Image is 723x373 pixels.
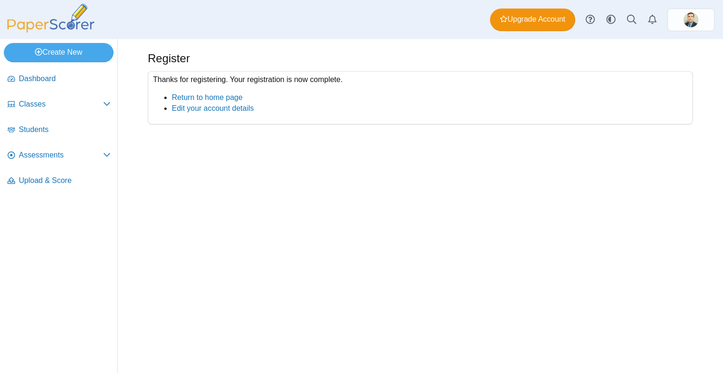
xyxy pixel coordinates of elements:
a: Upgrade Account [490,8,575,31]
a: Edit your account details [172,104,254,112]
span: Upgrade Account [500,14,565,25]
a: Students [4,119,114,141]
span: Students [19,124,111,135]
img: PaperScorer [4,4,98,33]
a: Create New [4,43,113,62]
span: Assessments [19,150,103,160]
a: ps.j6OAqAkzd5XGsS39 [667,8,715,31]
a: Assessments [4,144,114,167]
a: PaperScorer [4,26,98,34]
a: Alerts [642,9,663,30]
span: Dashboard [19,74,111,84]
a: Classes [4,93,114,116]
h1: Register [148,50,190,66]
span: Upload & Score [19,175,111,186]
a: Dashboard [4,68,114,91]
span: Troy Lohmeyer [683,12,699,27]
img: ps.j6OAqAkzd5XGsS39 [683,12,699,27]
a: Upload & Score [4,170,114,192]
div: Thanks for registering. Your registration is now complete. [148,71,693,124]
span: Classes [19,99,103,109]
a: Return to home page [172,93,242,101]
